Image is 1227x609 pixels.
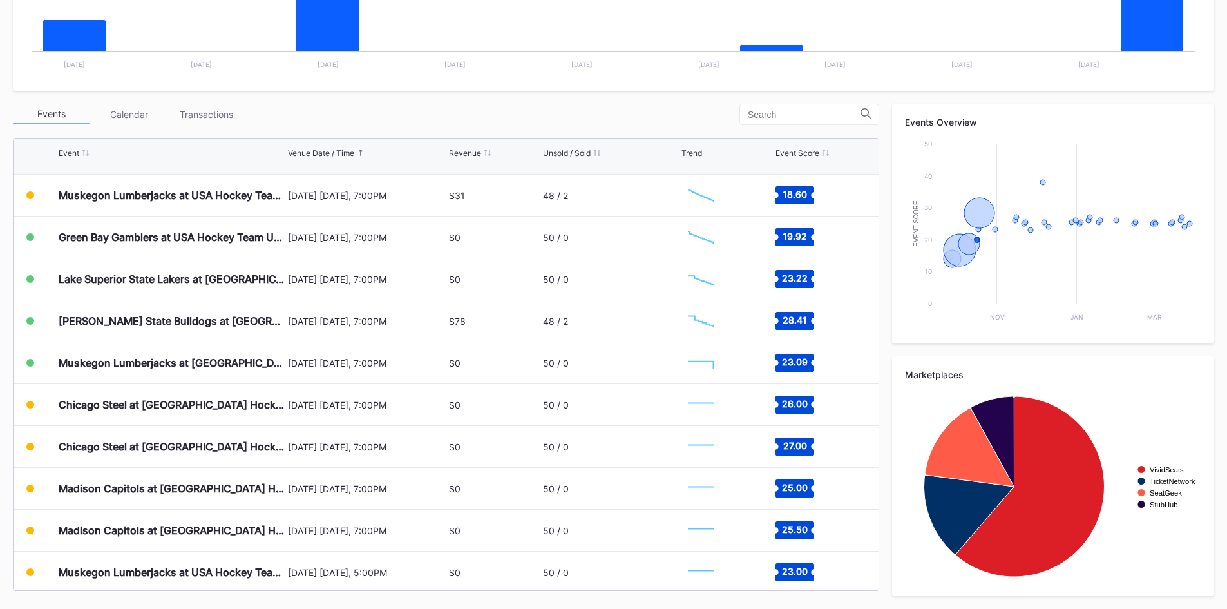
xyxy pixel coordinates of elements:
div: 50 / 0 [543,483,569,494]
input: Search [748,110,861,120]
text: 18.60 [783,189,807,200]
div: [DATE] [DATE], 7:00PM [288,483,446,494]
text: [DATE] [571,61,593,68]
div: [DATE] [DATE], 7:00PM [288,441,446,452]
div: 50 / 0 [543,358,569,369]
div: 50 / 0 [543,441,569,452]
svg: Chart title [905,390,1201,583]
div: $78 [449,316,466,327]
text: 50 [924,140,932,148]
text: 25.50 [782,524,808,535]
text: 20 [924,236,932,244]
div: Marketplaces [905,369,1201,380]
text: [DATE] [951,61,973,68]
text: 23.09 [782,356,808,367]
text: Mar [1147,313,1162,321]
svg: Chart title [905,137,1201,331]
div: Venue Date / Time [288,148,354,158]
div: Chicago Steel at [GEOGRAPHIC_DATA] Hockey NTDP U-18 [59,440,285,453]
div: Madison Capitols at [GEOGRAPHIC_DATA] Hockey Team U-17 [59,524,285,537]
text: [DATE] [444,61,466,68]
div: 50 / 0 [543,232,569,243]
text: [DATE] [698,61,719,68]
div: $0 [449,525,461,536]
div: [DATE] [DATE], 7:00PM [288,274,446,285]
text: Event Score [913,200,920,247]
div: $0 [449,232,461,243]
div: $0 [449,441,461,452]
text: 40 [924,172,932,180]
div: $0 [449,358,461,369]
div: $0 [449,400,461,411]
text: 25.00 [782,482,808,493]
div: Revenue [449,148,481,158]
div: [DATE] [DATE], 5:00PM [288,567,446,578]
div: [PERSON_NAME] State Bulldogs at [GEOGRAPHIC_DATA] Hockey NTDP U-18 [59,314,285,327]
div: Events Overview [905,117,1201,128]
svg: Chart title [681,221,720,253]
div: Chicago Steel at [GEOGRAPHIC_DATA] Hockey NTDP U-18 [59,398,285,411]
text: Nov [990,313,1005,321]
text: [DATE] [318,61,339,68]
text: VividSeats [1150,466,1184,474]
text: 0 [928,300,932,307]
text: 26.00 [782,398,808,409]
div: Transactions [167,104,245,124]
svg: Chart title [681,389,720,421]
text: 28.41 [783,314,807,325]
text: 23.22 [782,273,808,284]
div: Green Bay Gamblers at USA Hockey Team U-17 [59,231,285,244]
text: [DATE] [824,61,846,68]
div: 48 / 2 [543,190,568,201]
text: SeatGeek [1150,489,1182,497]
div: Muskegon Lumberjacks at USA Hockey Team U-17 [59,566,285,579]
text: 23.00 [782,566,808,577]
div: $31 [449,190,465,201]
text: [DATE] [191,61,212,68]
svg: Chart title [681,514,720,546]
div: 50 / 0 [543,525,569,536]
div: Events [13,104,90,124]
div: [DATE] [DATE], 7:00PM [288,400,446,411]
div: Event [59,148,79,158]
text: StubHub [1150,501,1178,508]
text: [DATE] [64,61,85,68]
text: Jan [1070,313,1083,321]
text: 30 [924,204,932,211]
svg: Chart title [681,430,720,463]
svg: Chart title [681,347,720,379]
div: 50 / 0 [543,274,569,285]
svg: Chart title [681,179,720,211]
div: Muskegon Lumberjacks at [GEOGRAPHIC_DATA] Hockey NTDP U-18 [59,356,285,369]
div: [DATE] [DATE], 7:00PM [288,190,446,201]
div: $0 [449,274,461,285]
div: Calendar [90,104,167,124]
div: Lake Superior State Lakers at [GEOGRAPHIC_DATA] Hockey NTDP U-18 [59,273,285,285]
svg: Chart title [681,305,720,337]
div: [DATE] [DATE], 7:00PM [288,358,446,369]
div: [DATE] [DATE], 7:00PM [288,316,446,327]
div: Madison Capitols at [GEOGRAPHIC_DATA] Hockey Team U-17 [59,482,285,495]
div: Event Score [775,148,819,158]
text: 27.00 [783,440,806,451]
text: TicketNetwork [1150,478,1195,485]
div: $0 [449,483,461,494]
text: [DATE] [1078,61,1099,68]
div: [DATE] [DATE], 7:00PM [288,232,446,243]
text: 10 [925,267,932,275]
div: 50 / 0 [543,400,569,411]
svg: Chart title [681,263,720,295]
div: 50 / 0 [543,567,569,578]
div: Trend [681,148,702,158]
div: 48 / 2 [543,316,568,327]
div: Muskegon Lumberjacks at USA Hockey Team U-17 [59,189,285,202]
div: [DATE] [DATE], 7:00PM [288,525,446,536]
svg: Chart title [681,556,720,588]
svg: Chart title [681,472,720,505]
div: $0 [449,567,461,578]
div: Unsold / Sold [543,148,591,158]
text: 19.92 [783,231,807,242]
